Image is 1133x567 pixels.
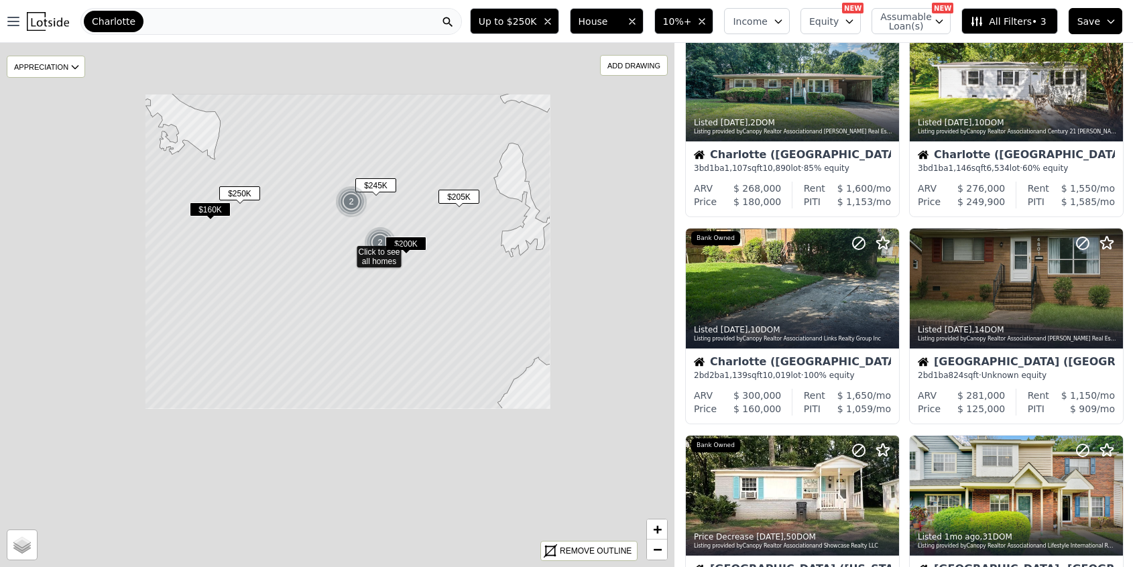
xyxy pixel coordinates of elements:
[694,402,717,416] div: Price
[691,231,740,246] div: Bank Owned
[7,530,37,560] a: Layers
[957,196,1005,207] span: $ 249,900
[685,21,898,217] a: Listed [DATE],2DOMListing provided byCanopy Realtor Associationand [PERSON_NAME] Real EstateHouse...
[190,202,231,222] div: $160K
[560,545,632,557] div: REMOVE OUTLINE
[694,531,892,542] div: Price Decrease , 50 DOM
[694,128,892,136] div: Listing provided by Canopy Realtor Association and [PERSON_NAME] Real Estate
[918,117,1116,128] div: Listed , 10 DOM
[986,164,1009,173] span: 6,534
[219,186,260,200] span: $250K
[809,15,839,28] span: Equity
[570,8,644,34] button: House
[880,12,923,31] span: Assumable Loan(s)
[918,357,1115,370] div: [GEOGRAPHIC_DATA] ([GEOGRAPHIC_DATA])
[694,149,891,163] div: Charlotte ([GEOGRAPHIC_DATA])
[918,531,1116,542] div: Listed , 31 DOM
[961,8,1057,34] button: All Filters• 3
[1045,402,1115,416] div: /mo
[1061,183,1097,194] span: $ 1,550
[663,15,692,28] span: 10%+
[335,186,368,218] img: g1.png
[842,3,863,13] div: NEW
[694,163,891,174] div: 3 bd 1 ba sqft lot · 85% equity
[27,12,69,31] img: Lotside
[355,178,396,198] div: $245K
[1061,196,1097,207] span: $ 1,585
[957,390,1005,401] span: $ 281,000
[579,15,621,28] span: House
[945,532,980,542] time: 2025-08-15 14:14
[470,8,559,34] button: Up to $250K
[685,228,898,424] a: Listed [DATE],10DOMListing provided byCanopy Realtor Associationand Links Realty Group IncBank Ow...
[335,186,367,218] div: 2
[932,3,953,13] div: NEW
[918,149,929,160] img: House
[1028,402,1045,416] div: PITI
[733,196,781,207] span: $ 180,000
[694,357,705,367] img: House
[733,183,781,194] span: $ 268,000
[694,195,717,208] div: Price
[364,227,396,259] div: 2
[837,403,873,414] span: $ 1,059
[733,403,781,414] span: $ 160,000
[837,196,873,207] span: $ 1,153
[92,15,135,28] span: Charlotte
[691,438,740,453] div: Bank Owned
[355,178,396,192] span: $245K
[694,335,892,343] div: Listing provided by Canopy Realtor Association and Links Realty Group Inc
[918,128,1116,136] div: Listing provided by Canopy Realtor Association and Century 21 [PERSON_NAME] Realty
[918,195,941,208] div: Price
[837,183,873,194] span: $ 1,600
[1028,182,1049,195] div: Rent
[945,325,972,334] time: 2025-09-03 14:16
[957,183,1005,194] span: $ 276,000
[949,164,971,173] span: 1,146
[694,542,892,550] div: Listing provided by Canopy Realtor Association and Showcase Realty LLC
[970,15,1046,28] span: All Filters • 3
[1061,390,1097,401] span: $ 1,150
[918,182,937,195] div: ARV
[438,190,479,209] div: $205K
[909,228,1122,424] a: Listed [DATE],14DOMListing provided byCanopy Realtor Associationand [PERSON_NAME] Real Estate and...
[694,389,713,402] div: ARV
[725,371,748,380] span: 1,139
[1049,182,1115,195] div: /mo
[762,371,790,380] span: 10,019
[647,519,667,540] a: Zoom in
[724,8,790,34] button: Income
[762,164,790,173] span: 10,890
[825,182,891,195] div: /mo
[653,541,662,558] span: −
[694,324,892,335] div: Listed , 10 DOM
[945,118,972,127] time: 2025-09-05 14:16
[653,521,662,538] span: +
[804,389,825,402] div: Rent
[872,8,951,34] button: Assumable Loan(s)
[957,403,1005,414] span: $ 125,000
[694,149,705,160] img: House
[438,190,479,204] span: $205K
[804,182,825,195] div: Rent
[800,8,861,34] button: Equity
[825,389,891,402] div: /mo
[821,402,891,416] div: /mo
[918,335,1116,343] div: Listing provided by Canopy Realtor Association and [PERSON_NAME] Real Estate and Investments LLC
[918,542,1116,550] div: Listing provided by Canopy Realtor Association and Lifestyle International Realty
[385,237,426,251] span: $200K
[694,117,892,128] div: Listed , 2 DOM
[804,402,821,416] div: PITI
[949,371,964,380] span: 824
[918,324,1116,335] div: Listed , 14 DOM
[918,163,1115,174] div: 3 bd 1 ba sqft lot · 60% equity
[918,357,929,367] img: House
[733,15,768,28] span: Income
[804,195,821,208] div: PITI
[385,237,426,256] div: $200K
[694,357,891,370] div: Charlotte ([GEOGRAPHIC_DATA])
[654,8,714,34] button: 10%+
[694,182,713,195] div: ARV
[479,15,537,28] span: Up to $250K
[694,370,891,381] div: 2 bd 2 ba sqft lot · 100% equity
